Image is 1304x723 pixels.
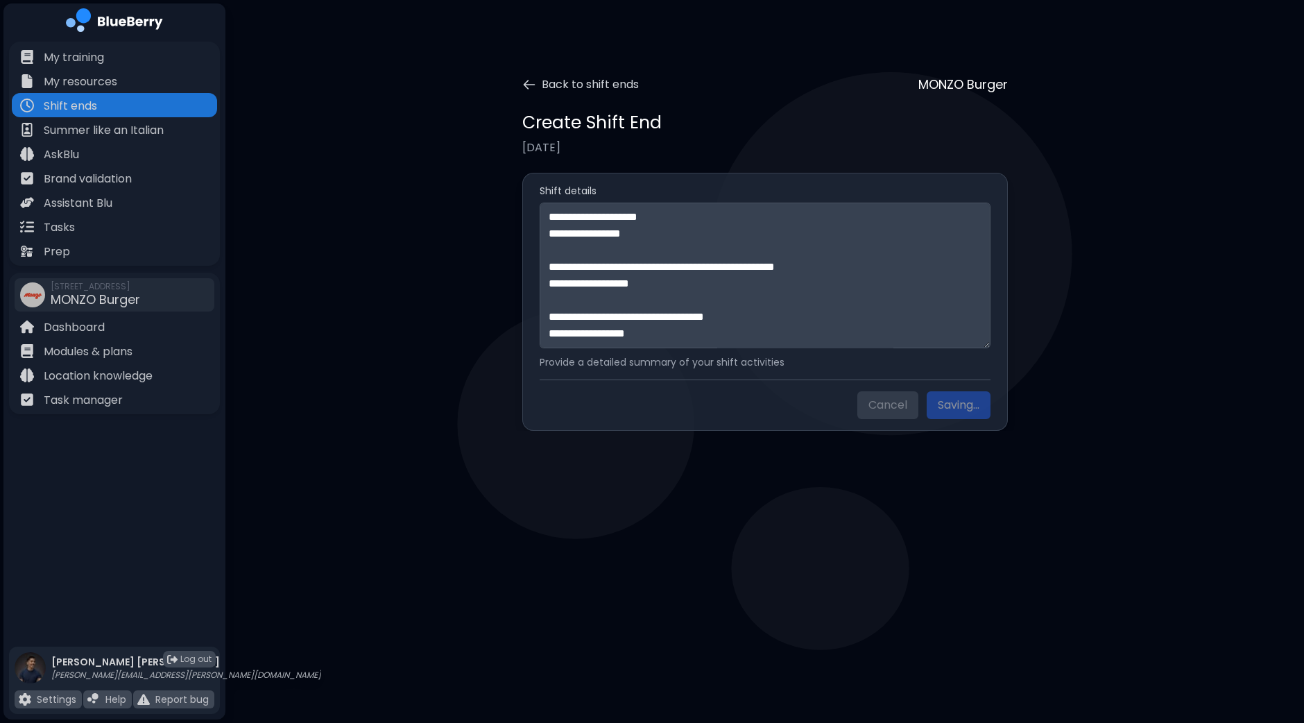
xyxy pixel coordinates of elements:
img: file icon [20,220,34,234]
p: Report bug [155,693,209,706]
img: file icon [20,123,34,137]
img: file icon [20,344,34,358]
img: company thumbnail [20,282,45,307]
span: Log out [180,654,212,665]
p: Dashboard [44,319,105,336]
img: file icon [20,368,34,382]
p: AskBlu [44,146,79,163]
span: MONZO Burger [51,291,140,308]
img: profile photo [15,652,46,697]
span: [STREET_ADDRESS] [51,281,140,292]
p: Settings [37,693,76,706]
img: company logo [66,8,163,37]
p: Summer like an Italian [44,122,164,139]
img: file icon [137,693,150,706]
p: Prep [44,244,70,260]
button: Saving... [927,391,990,419]
p: [DATE] [522,139,1008,156]
img: file icon [20,50,34,64]
p: MONZO Burger [918,75,1008,94]
p: My resources [44,74,117,90]
p: Modules & plans [44,343,132,360]
img: file icon [20,171,34,185]
img: logout [167,654,178,665]
p: Assistant Blu [44,195,112,212]
img: file icon [20,74,34,88]
p: Provide a detailed summary of your shift activities [540,356,990,368]
img: file icon [20,320,34,334]
label: Shift details [540,185,990,197]
p: Brand validation [44,171,132,187]
img: file icon [87,693,100,706]
h1: Create Shift End [522,111,662,134]
p: My training [44,49,104,66]
p: Tasks [44,219,75,236]
p: Shift ends [44,98,97,114]
img: file icon [20,99,34,112]
p: Location knowledge [44,368,153,384]
img: file icon [19,693,31,706]
p: [PERSON_NAME][EMAIL_ADDRESS][PERSON_NAME][DOMAIN_NAME] [51,670,321,681]
p: Task manager [44,392,123,409]
p: Help [105,693,126,706]
img: file icon [20,147,34,161]
button: Back to shift ends [522,76,639,93]
img: file icon [20,393,34,407]
img: file icon [20,196,34,210]
img: file icon [20,244,34,258]
p: [PERSON_NAME] [PERSON_NAME] [51,656,321,668]
button: Cancel [857,391,918,419]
